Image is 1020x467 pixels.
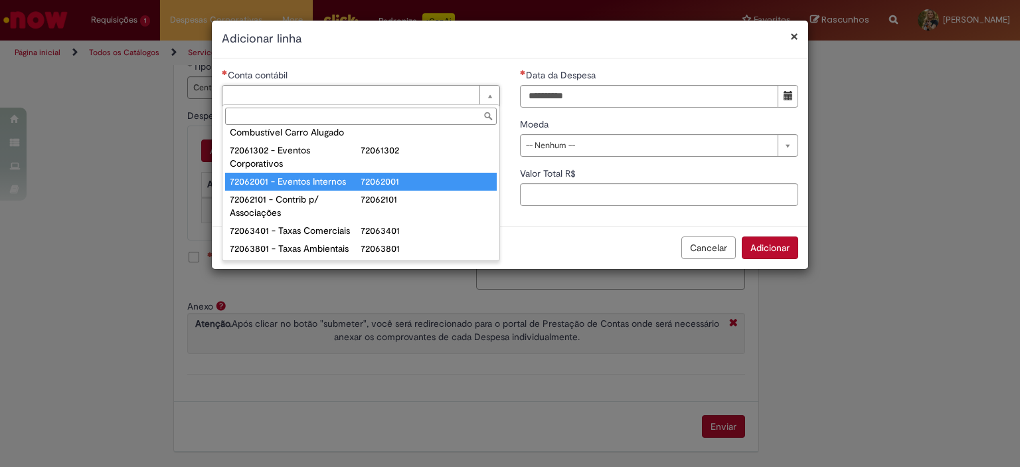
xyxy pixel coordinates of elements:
div: 72063801 [361,242,492,255]
div: 72063401 [361,224,492,237]
div: 72062101 [361,193,492,206]
div: 72063801 - Taxas Ambientais [230,242,361,255]
div: 72062001 [361,175,492,188]
div: 72061302 [361,143,492,157]
div: 72062101 - Contrib p/ Associações [230,193,361,219]
div: 72062001 - Eventos Internos [230,175,361,188]
div: 72061302 - Eventos Corporativos [230,143,361,170]
ul: Conta contábil [222,128,499,260]
div: 72063401 - Taxas Comerciais [230,224,361,237]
